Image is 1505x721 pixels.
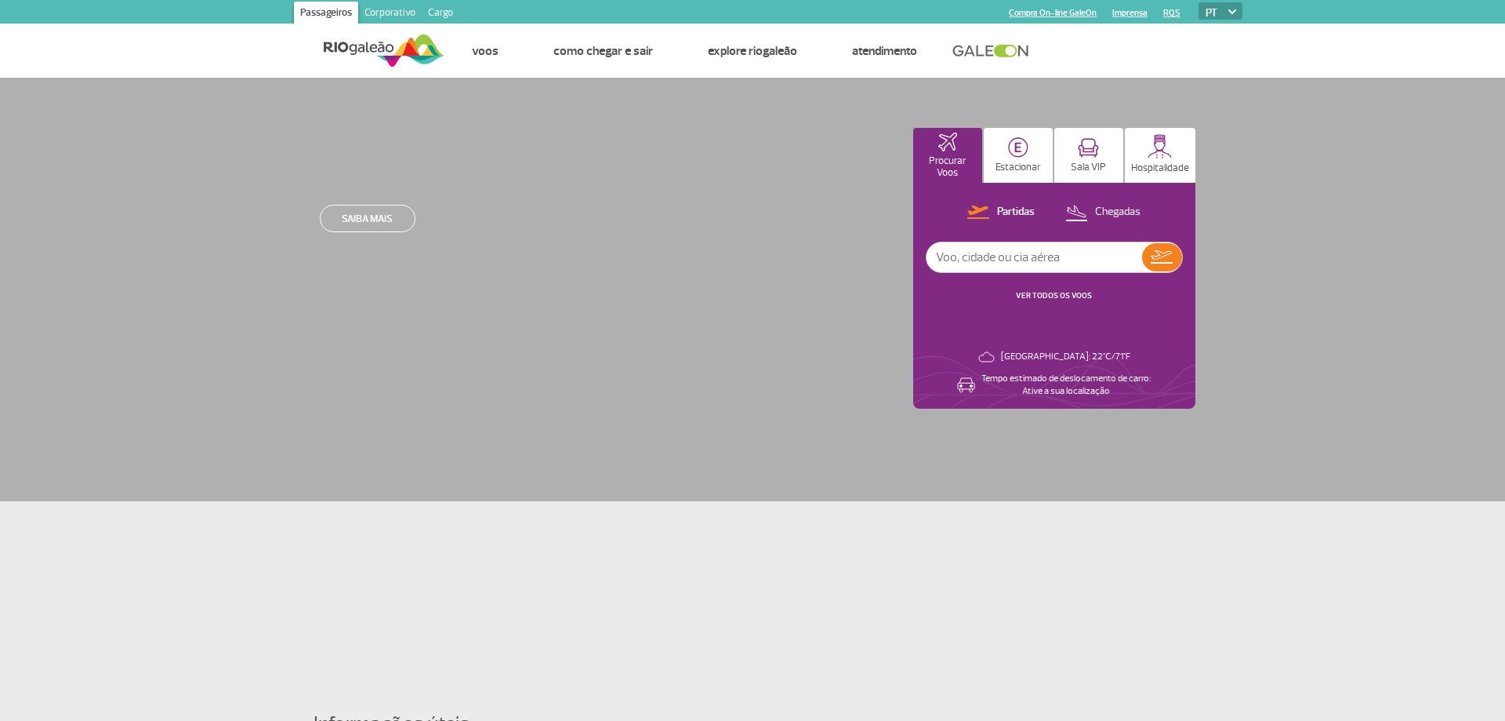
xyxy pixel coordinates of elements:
p: Tempo estimado de deslocamento de carro: Ative a sua localização [981,373,1151,398]
a: Como chegar e sair [553,43,653,59]
p: [GEOGRAPHIC_DATA]: 22°C/71°F [1001,351,1130,363]
button: VER TODOS OS VOOS [1011,289,1097,302]
a: VER TODOS OS VOOS [1016,290,1092,300]
a: Atendimento [852,43,917,59]
p: Chegadas [1095,205,1141,220]
p: Procurar Voos [921,155,974,179]
img: carParkingHome.svg [1008,137,1028,158]
p: Partidas [997,205,1035,220]
button: Partidas [963,202,1039,223]
img: hospitality.svg [1148,134,1172,158]
p: Sala VIP [1071,162,1106,173]
button: Sala VIP [1054,128,1123,183]
button: Hospitalidade [1125,128,1195,183]
p: Estacionar [995,162,1041,173]
button: Estacionar [984,128,1053,183]
input: Voo, cidade ou cia aérea [927,242,1142,272]
a: Saiba mais [320,205,415,232]
a: Explore RIOgaleão [708,43,797,59]
img: airplaneHomeActive.svg [938,133,957,151]
a: RQS [1163,8,1180,18]
button: Procurar Voos [913,128,982,183]
p: Hospitalidade [1131,162,1189,174]
a: Cargo [422,2,459,27]
a: Compra On-line GaleOn [1009,8,1097,18]
a: Passageiros [294,2,358,27]
a: Imprensa [1112,8,1148,18]
button: Chegadas [1061,202,1145,223]
img: vipRoom.svg [1078,138,1099,158]
a: Corporativo [358,2,422,27]
a: Voos [472,43,499,59]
